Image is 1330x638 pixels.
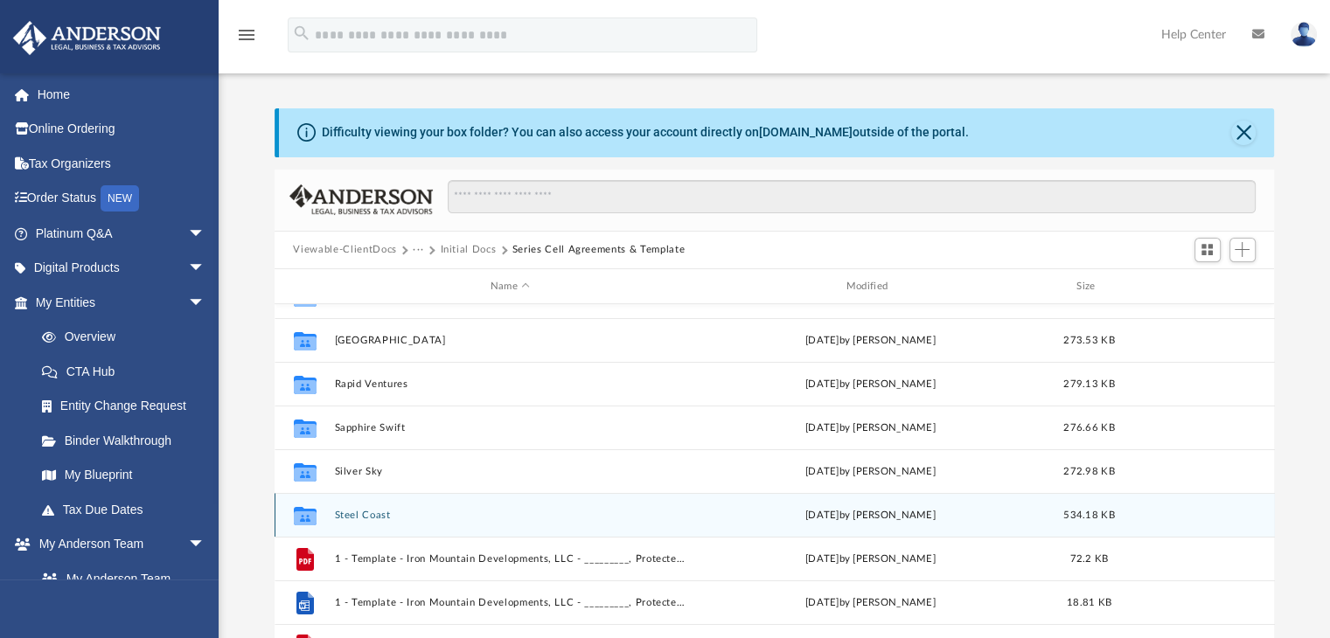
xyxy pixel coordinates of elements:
button: Steel Coast [334,510,686,521]
a: Platinum Q&Aarrow_drop_down [12,216,232,251]
div: [DATE] by [PERSON_NAME] [694,464,1047,480]
div: [DATE] by [PERSON_NAME] [694,333,1047,349]
button: Viewable-ClientDocs [293,242,396,258]
div: [DATE] by [PERSON_NAME] [694,595,1047,611]
span: 279.13 KB [1063,379,1114,389]
span: 534.18 KB [1063,510,1114,520]
a: My Anderson Teamarrow_drop_down [12,527,223,562]
button: [GEOGRAPHIC_DATA] [334,335,686,346]
button: Close [1231,121,1256,145]
div: id [282,279,325,295]
div: Size [1054,279,1124,295]
span: 276.66 KB [1063,423,1114,433]
a: menu [236,33,257,45]
i: menu [236,24,257,45]
a: Tax Organizers [12,146,232,181]
span: arrow_drop_down [188,527,223,563]
span: arrow_drop_down [188,251,223,287]
a: Home [12,77,232,112]
a: Online Ordering [12,112,232,147]
div: [DATE] by [PERSON_NAME] [694,508,1047,524]
img: Anderson Advisors Platinum Portal [8,21,166,55]
a: My Anderson Team [24,561,214,596]
div: [DATE] by [PERSON_NAME] [694,420,1047,436]
a: Digital Productsarrow_drop_down [12,251,232,286]
a: Tax Due Dates [24,492,232,527]
div: [DATE] by [PERSON_NAME] [694,377,1047,392]
button: Series Cell Agreements & Template [512,242,685,258]
span: arrow_drop_down [188,216,223,252]
span: 272.98 KB [1063,467,1114,476]
div: NEW [101,185,139,212]
img: User Pic [1291,22,1317,47]
a: My Entitiesarrow_drop_down [12,285,232,320]
input: Search files and folders [448,180,1255,213]
a: My Blueprint [24,458,223,493]
a: [DOMAIN_NAME] [759,125,853,139]
button: Sapphire Swift [334,422,686,433]
button: 1 - Template - Iron Mountain Developments, LLC - _________, Protected Series (with Signatory Mana... [334,553,686,565]
div: Difficulty viewing your box folder? You can also access your account directly on outside of the p... [322,123,969,142]
a: Overview [24,320,232,355]
button: Add [1229,238,1256,262]
button: Silver Sky [334,466,686,477]
span: arrow_drop_down [188,285,223,321]
span: 72.2 KB [1069,554,1108,564]
button: 1 - Template - Iron Mountain Developments, LLC - _________, Protected Series.docx [334,597,686,608]
span: 273.53 KB [1063,336,1114,345]
a: CTA Hub [24,354,232,389]
span: 18.81 KB [1066,598,1111,607]
i: search [292,24,311,43]
div: [DATE] by [PERSON_NAME] [694,551,1047,567]
button: Initial Docs [440,242,496,258]
div: id [1132,279,1254,295]
button: Rapid Ventures [334,378,686,390]
button: ··· [413,242,424,258]
div: Modified [693,279,1046,295]
a: Binder Walkthrough [24,423,232,458]
a: Order StatusNEW [12,181,232,217]
button: Switch to Grid View [1194,238,1221,262]
a: Entity Change Request [24,389,232,424]
div: Name [333,279,686,295]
